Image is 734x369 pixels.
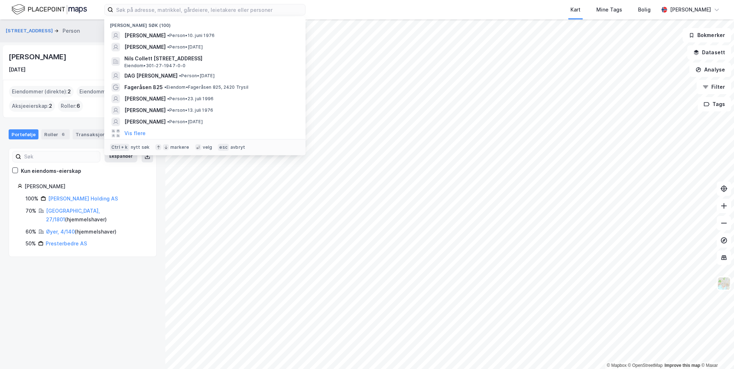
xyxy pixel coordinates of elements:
[63,27,80,35] div: Person
[570,5,581,14] div: Kart
[6,27,54,34] button: [STREET_ADDRESS]
[167,33,215,38] span: Person • 10. juni 1976
[607,363,627,368] a: Mapbox
[670,5,711,14] div: [PERSON_NAME]
[167,107,213,113] span: Person • 13. juli 1976
[21,151,100,162] input: Søk
[167,96,214,102] span: Person • 23. juli 1996
[73,129,123,139] div: Transaksjoner
[26,227,36,236] div: 60%
[124,72,178,80] span: DAG [PERSON_NAME]
[698,97,731,111] button: Tags
[167,119,203,125] span: Person • [DATE]
[124,31,166,40] span: [PERSON_NAME]
[49,102,52,110] span: 2
[230,144,245,150] div: avbryt
[68,87,71,96] span: 2
[167,96,169,101] span: •
[167,44,203,50] span: Person • [DATE]
[104,17,306,30] div: [PERSON_NAME] søk (100)
[60,131,67,138] div: 6
[167,33,169,38] span: •
[77,102,80,110] span: 6
[164,84,248,90] span: Eiendom • Fageråsen 825, 2420 Trysil
[124,83,163,92] span: Fageråsen 825
[124,117,166,126] span: [PERSON_NAME]
[105,151,137,162] button: Ekspander
[179,73,215,79] span: Person • [DATE]
[167,44,169,50] span: •
[46,240,87,246] a: Presterbedre AS
[124,129,146,138] button: Vis flere
[164,84,166,90] span: •
[683,28,731,42] button: Bokmerker
[26,239,36,248] div: 50%
[179,73,181,78] span: •
[110,144,129,151] div: Ctrl + k
[24,182,148,191] div: [PERSON_NAME]
[26,194,38,203] div: 100%
[12,3,87,16] img: logo.f888ab2527a4732fd821a326f86c7f29.svg
[638,5,651,14] div: Bolig
[665,363,700,368] a: Improve this map
[218,144,229,151] div: esc
[689,63,731,77] button: Analyse
[26,207,36,215] div: 70%
[77,86,146,97] div: Eiendommer (Indirekte) :
[167,119,169,124] span: •
[131,144,150,150] div: nytt søk
[124,94,166,103] span: [PERSON_NAME]
[697,80,731,94] button: Filter
[9,100,55,112] div: Aksjeeierskap :
[9,86,74,97] div: Eiendommer (direkte) :
[46,208,100,222] a: [GEOGRAPHIC_DATA], 27/1801
[170,144,189,150] div: markere
[113,4,305,15] input: Søk på adresse, matrikkel, gårdeiere, leietakere eller personer
[124,43,166,51] span: [PERSON_NAME]
[687,45,731,60] button: Datasett
[628,363,663,368] a: OpenStreetMap
[46,229,75,235] a: Øyer, 4/140
[596,5,622,14] div: Mine Tags
[167,107,169,113] span: •
[21,167,81,175] div: Kun eiendoms-eierskap
[717,277,731,290] img: Z
[9,65,26,74] div: [DATE]
[46,207,148,224] div: ( hjemmelshaver )
[9,51,68,63] div: [PERSON_NAME]
[203,144,212,150] div: velg
[124,106,166,115] span: [PERSON_NAME]
[124,54,297,63] span: Nils Collett [STREET_ADDRESS]
[9,129,38,139] div: Portefølje
[698,335,734,369] div: Kontrollprogram for chat
[41,129,70,139] div: Roller
[46,227,116,236] div: ( hjemmelshaver )
[124,63,186,69] span: Eiendom • 301-27-1947-0-0
[58,100,83,112] div: Roller :
[698,335,734,369] iframe: Chat Widget
[48,195,118,202] a: [PERSON_NAME] Holding AS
